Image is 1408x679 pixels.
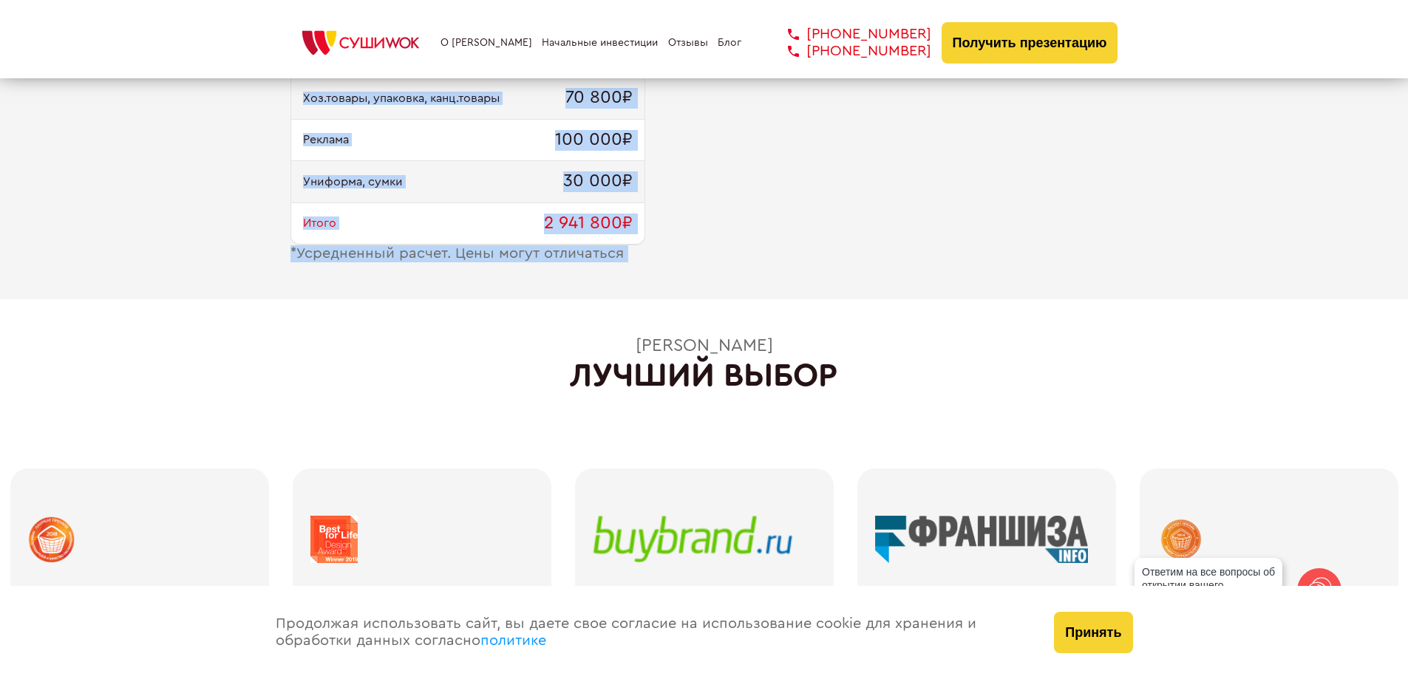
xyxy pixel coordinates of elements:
a: Блог [718,37,741,49]
span: Реклама [303,133,349,146]
a: [PHONE_NUMBER] [766,43,931,60]
button: Принять [1054,612,1132,653]
a: политике [480,633,546,648]
span: 30 000₽ [563,171,633,192]
div: Ответим на все вопросы об открытии вашего [PERSON_NAME]! [1135,558,1282,613]
a: Отзывы [668,37,708,49]
span: 100 000₽ [555,130,633,151]
div: Усредненный расчет. Цены могут отличаться [290,245,645,262]
a: Начальные инвестиции [542,37,658,49]
span: Униформа, сумки [303,175,403,188]
span: Хоз.товары, упаковка, канц.товары [303,92,500,105]
button: Получить презентацию [942,22,1118,64]
span: Итого [303,216,336,230]
span: 2 941 800₽ [544,214,633,234]
div: Продолжая использовать сайт, вы даете свое согласие на использование cookie для хранения и обрабо... [261,586,1040,679]
a: [PHONE_NUMBER] [766,26,931,43]
span: 70 800₽ [565,88,633,109]
a: О [PERSON_NAME] [441,37,532,49]
img: СУШИWOK [290,27,431,59]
